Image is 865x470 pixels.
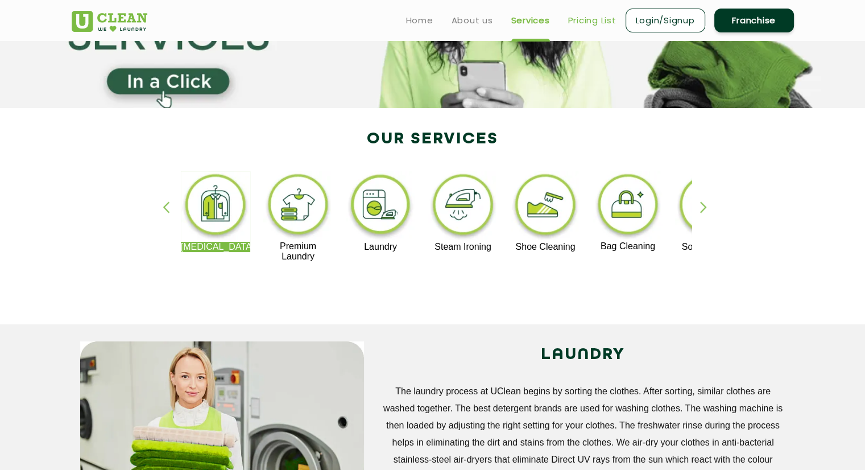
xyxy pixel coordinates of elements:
[263,171,333,241] img: premium_laundry_cleaning_11zon.webp
[568,14,616,27] a: Pricing List
[593,171,663,241] img: bag_cleaning_11zon.webp
[428,242,498,252] p: Steam Ironing
[452,14,493,27] a: About us
[593,241,663,252] p: Bag Cleaning
[72,11,147,32] img: UClean Laundry and Dry Cleaning
[714,9,794,32] a: Franchise
[381,341,785,369] h2: LAUNDRY
[181,242,251,252] p: [MEDICAL_DATA]
[511,242,581,252] p: Shoe Cleaning
[428,171,498,242] img: steam_ironing_11zon.webp
[406,14,433,27] a: Home
[626,9,705,32] a: Login/Signup
[181,171,251,242] img: dry_cleaning_11zon.webp
[511,14,550,27] a: Services
[511,171,581,242] img: shoe_cleaning_11zon.webp
[346,171,416,242] img: laundry_cleaning_11zon.webp
[263,241,333,262] p: Premium Laundry
[346,242,416,252] p: Laundry
[675,242,745,252] p: Sofa Cleaning
[675,171,745,242] img: sofa_cleaning_11zon.webp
